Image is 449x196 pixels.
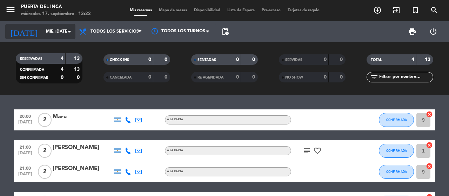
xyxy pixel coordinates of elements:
[197,76,223,79] span: RE AGENDADA
[378,73,433,81] input: Filtrar por nombre...
[38,144,52,158] span: 2
[16,143,34,151] span: 21:00
[426,163,433,170] i: cancel
[110,76,132,79] span: CANCELADA
[386,118,407,122] span: CONFIRMADA
[324,75,327,80] strong: 0
[379,113,414,127] button: CONFIRMADA
[236,75,239,80] strong: 0
[126,8,155,12] span: Mis reservas
[426,142,433,149] i: cancel
[252,75,256,80] strong: 0
[236,57,239,62] strong: 0
[21,11,91,18] div: miércoles 17. septiembre - 13:22
[16,164,34,172] span: 21:00
[16,172,34,180] span: [DATE]
[61,56,63,61] strong: 4
[224,8,258,12] span: Lista de Espera
[20,76,48,80] span: SIN CONFIRMAR
[5,4,16,17] button: menu
[74,67,81,72] strong: 13
[426,111,433,118] i: cancel
[324,57,327,62] strong: 0
[425,57,432,62] strong: 13
[423,21,444,42] div: LOG OUT
[379,144,414,158] button: CONFIRMADA
[20,68,44,72] span: CONFIRMADA
[167,118,183,121] span: A LA CARTA
[165,75,169,80] strong: 0
[167,149,183,152] span: A LA CARTA
[5,4,16,15] i: menu
[91,29,139,34] span: Todos los servicios
[386,149,407,153] span: CONFIRMADA
[408,27,416,36] span: print
[38,165,52,179] span: 2
[303,147,311,155] i: subject
[392,6,401,14] i: exit_to_app
[155,8,190,12] span: Mapa de mesas
[285,58,302,62] span: SERVIDAS
[53,164,112,173] div: [PERSON_NAME]
[110,58,129,62] span: CHECK INS
[313,147,322,155] i: favorite_border
[5,24,42,39] i: [DATE]
[167,170,183,173] span: A LA CARTA
[411,6,420,14] i: turned_in_not
[430,6,438,14] i: search
[61,75,63,80] strong: 0
[16,112,34,120] span: 20:00
[148,57,151,62] strong: 0
[38,113,52,127] span: 2
[386,170,407,174] span: CONFIRMADA
[379,165,414,179] button: CONFIRMADA
[74,56,81,61] strong: 13
[61,67,63,72] strong: 4
[53,143,112,152] div: [PERSON_NAME]
[370,73,378,81] i: filter_list
[53,112,112,121] div: Maru
[190,8,224,12] span: Disponibilidad
[20,57,42,61] span: RESERVADAS
[411,57,414,62] strong: 4
[258,8,284,12] span: Pre-acceso
[284,8,323,12] span: Tarjetas de regalo
[371,58,382,62] span: TOTAL
[148,75,151,80] strong: 0
[252,57,256,62] strong: 0
[21,4,91,11] div: Puerta del Inca
[197,58,216,62] span: SENTADAS
[65,27,74,36] i: arrow_drop_down
[165,57,169,62] strong: 0
[16,151,34,159] span: [DATE]
[340,75,344,80] strong: 0
[77,75,81,80] strong: 0
[340,57,344,62] strong: 0
[285,76,303,79] span: NO SHOW
[429,27,437,36] i: power_settings_new
[373,6,382,14] i: add_circle_outline
[16,120,34,128] span: [DATE]
[221,27,229,36] span: pending_actions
